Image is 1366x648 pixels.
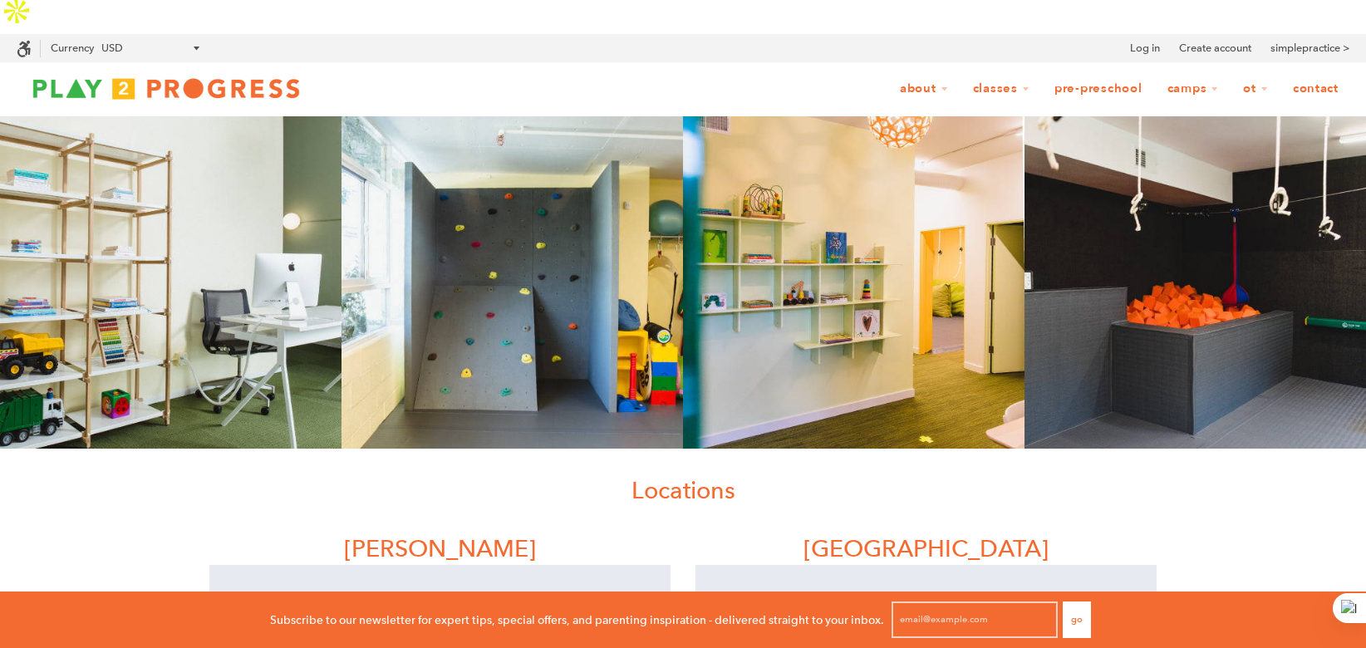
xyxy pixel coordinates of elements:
[1282,73,1349,105] a: Contact
[1063,601,1091,638] button: Go
[270,611,884,629] p: Subscribe to our newsletter for expert tips, special offers, and parenting inspiration - delivere...
[197,474,1169,507] h1: Locations
[892,601,1058,638] input: email@example.com
[1270,40,1349,56] a: simplepractice >
[1179,40,1251,56] a: Create account
[51,42,94,54] label: Currency
[962,73,1040,105] a: Classes
[695,532,1157,565] h1: [GEOGRAPHIC_DATA]
[1157,73,1230,105] a: Camps
[889,73,959,105] a: About
[209,532,671,565] h1: [PERSON_NAME]
[1232,73,1279,105] a: OT
[17,72,316,106] img: Play2Progress logo
[1044,73,1153,105] a: Pre-Preschool
[1130,40,1160,56] a: Log in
